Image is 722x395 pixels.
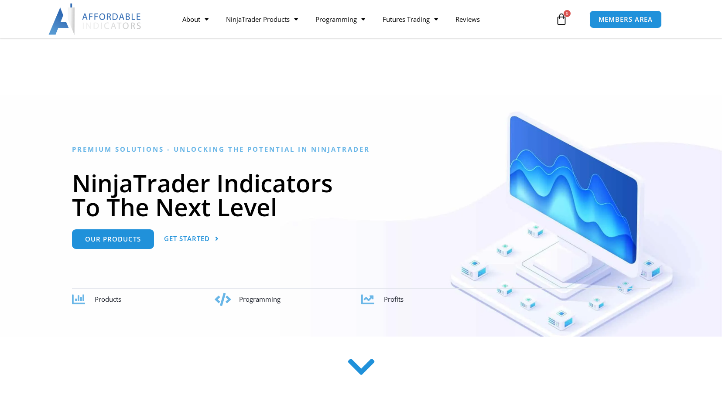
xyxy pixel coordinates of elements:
a: NinjaTrader Products [217,9,307,29]
span: Programming [239,295,281,303]
a: Programming [307,9,374,29]
span: MEMBERS AREA [599,16,653,23]
img: LogoAI | Affordable Indicators – NinjaTrader [48,3,142,35]
nav: Menu [174,9,553,29]
span: Products [95,295,121,303]
h6: Premium Solutions - Unlocking the Potential in NinjaTrader [72,145,650,153]
span: Profits [384,295,404,303]
span: Our Products [85,236,141,242]
a: Get Started [164,229,219,249]
a: Our Products [72,229,154,249]
h1: NinjaTrader Indicators To The Next Level [72,171,650,219]
a: Reviews [447,9,489,29]
a: About [174,9,217,29]
a: 0 [542,7,581,32]
a: Futures Trading [374,9,447,29]
a: MEMBERS AREA [589,10,662,28]
span: 0 [564,10,571,17]
span: Get Started [164,235,210,242]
